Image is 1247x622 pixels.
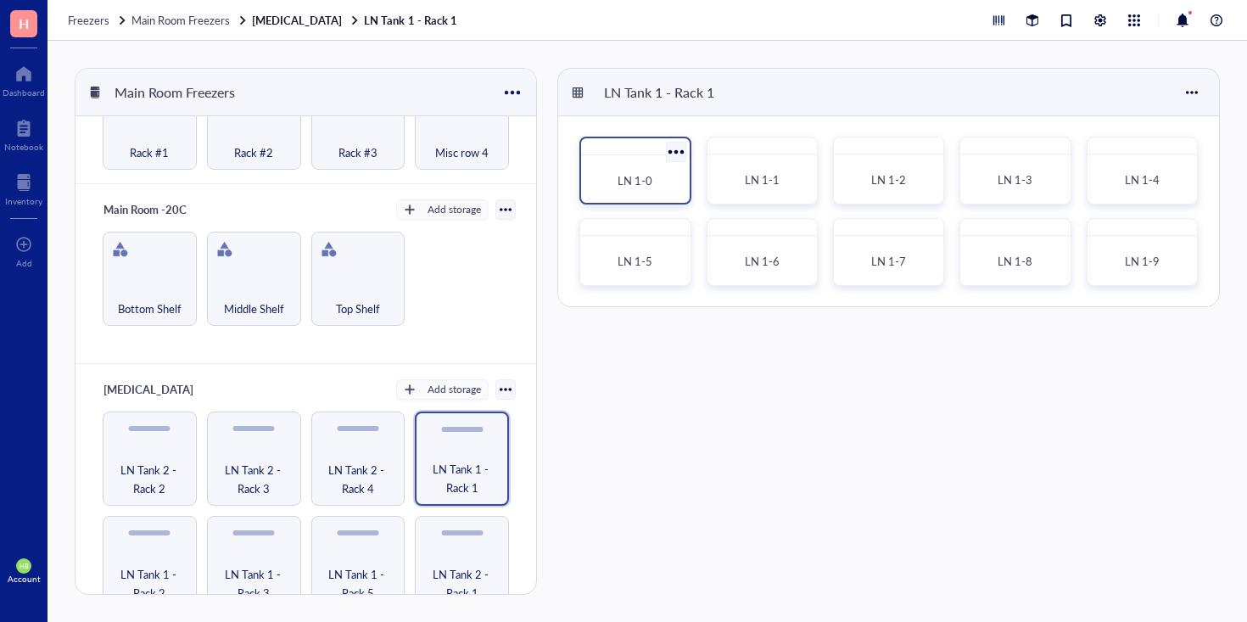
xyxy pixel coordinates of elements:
span: Main Room Freezers [131,12,230,28]
a: Main Room Freezers [131,13,249,28]
a: Dashboard [3,60,45,98]
span: LN Tank 2 - Rack 2 [110,461,189,498]
span: Rack #3 [338,143,377,162]
span: LN 1-5 [618,253,652,269]
span: HB [20,563,28,570]
span: LN Tank 1 - Rack 1 [423,460,500,497]
span: Rack #1 [130,143,169,162]
span: LN Tank 1 - Rack 2 [110,565,189,602]
div: Add [16,258,32,268]
span: LN Tank 1 - Rack 3 [215,565,294,602]
span: LN 1-4 [1125,171,1160,188]
span: Middle Shelf [224,300,284,318]
a: Inventory [5,169,42,206]
div: Inventory [5,196,42,206]
div: Add storage [428,202,481,217]
span: LN 1-8 [998,253,1032,269]
span: Bottom Shelf [118,300,182,318]
span: LN Tank 2 - Rack 4 [319,461,398,498]
span: LN 1-7 [871,253,906,269]
a: Freezers [68,13,128,28]
span: Freezers [68,12,109,28]
div: [MEDICAL_DATA] [96,378,201,401]
span: LN Tank 1 - Rack 5 [319,565,398,602]
div: Main Room -20C [96,198,198,221]
span: LN Tank 2 - Rack 3 [215,461,294,498]
div: LN Tank 1 - Rack 1 [596,78,722,107]
button: Add storage [396,379,489,400]
span: LN 1-2 [871,171,906,188]
span: Misc row 4 [435,143,489,162]
div: Account [8,574,41,584]
button: Add storage [396,199,489,220]
a: [MEDICAL_DATA]LN Tank 1 - Rack 1 [252,13,460,28]
div: Add storage [428,382,481,397]
a: Notebook [4,115,43,152]
span: Top Shelf [336,300,380,318]
div: Dashboard [3,87,45,98]
span: Rack #2 [234,143,273,162]
span: LN 1-3 [998,171,1032,188]
div: Main Room Freezers [107,78,243,107]
span: LN 1-0 [618,172,652,188]
span: LN 1-6 [745,253,780,269]
span: LN Tank 2 - Rack 1 [422,565,501,602]
span: LN 1-1 [745,171,780,188]
span: H [19,13,29,34]
span: LN 1-9 [1125,253,1160,269]
div: Notebook [4,142,43,152]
